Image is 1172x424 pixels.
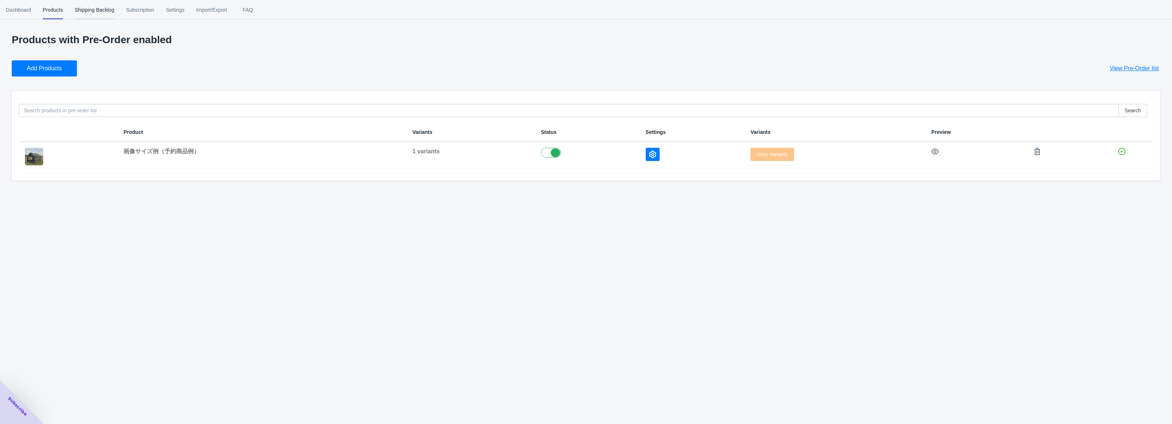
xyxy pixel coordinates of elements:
img: Mars_8.0_Pro_Military_khaki.jpg [25,148,43,165]
span: Settings [166,0,185,19]
span: View Pre-Order list [1110,65,1159,72]
input: Search products in pre-order list [19,104,1119,117]
span: Dashboard [6,0,31,19]
button: Search [1119,104,1147,117]
span: Subscription [126,0,154,19]
span: Subscribe [7,395,29,417]
span: Status [541,129,557,135]
span: Product [123,129,143,135]
span: Variants [750,129,770,135]
span: Products [43,0,63,19]
span: Variants [412,129,432,135]
span: 1 variants [412,148,440,154]
span: Add Products [27,65,62,72]
span: Shipping Backlog [75,0,114,19]
p: Products with Pre-Order enabled [12,34,1160,46]
button: View Pre-Order list [1101,60,1168,76]
span: Preview [931,129,951,135]
span: Settings [646,129,666,135]
span: Import/Export [196,0,227,19]
span: Search [1125,108,1141,113]
span: 画像サイズ例（予約商品例） [123,148,200,154]
span: FAQ [239,0,257,19]
button: Add Products [12,60,77,76]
